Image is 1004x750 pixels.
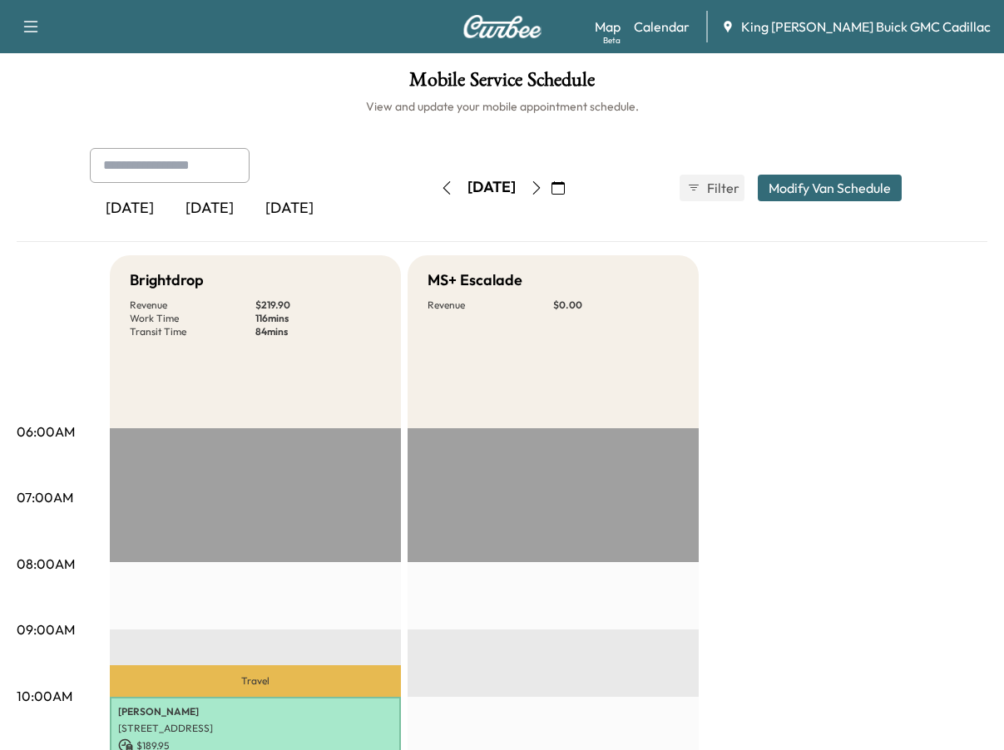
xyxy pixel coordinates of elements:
span: Filter [707,178,737,198]
button: Filter [680,175,744,201]
p: Revenue [428,299,553,312]
button: Modify Van Schedule [758,175,902,201]
div: [DATE] [170,190,250,228]
p: 08:00AM [17,554,75,574]
div: [DATE] [90,190,170,228]
p: Revenue [130,299,255,312]
p: Travel [110,665,401,697]
p: $ 0.00 [553,299,679,312]
div: [DATE] [467,177,516,198]
p: 09:00AM [17,619,75,639]
p: 10:00AM [17,686,72,706]
span: King [PERSON_NAME] Buick GMC Cadillac [741,17,991,37]
h5: MS+ Escalade [428,269,522,292]
h6: View and update your mobile appointment schedule. [17,98,987,115]
p: 07:00AM [17,487,73,507]
h5: Brightdrop [130,269,204,292]
p: [STREET_ADDRESS] [118,722,393,735]
p: 06:00AM [17,422,75,442]
p: [PERSON_NAME] [118,705,393,718]
p: 116 mins [255,312,381,325]
a: Calendar [634,17,690,37]
p: Work Time [130,312,255,325]
h1: Mobile Service Schedule [17,70,987,98]
div: Beta [603,34,621,47]
p: Transit Time [130,325,255,338]
img: Curbee Logo [462,15,542,38]
a: MapBeta [595,17,621,37]
div: [DATE] [250,190,329,228]
p: 84 mins [255,325,381,338]
p: $ 219.90 [255,299,381,312]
